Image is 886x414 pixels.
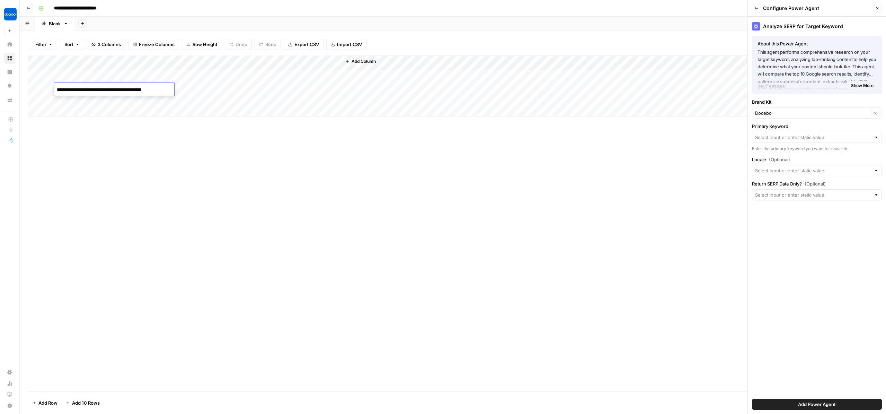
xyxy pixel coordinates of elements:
span: Redo [265,41,276,48]
button: Export CSV [284,39,324,50]
input: Select input or enter static value [755,167,871,174]
button: 3 Columns [87,39,125,50]
span: Sort [64,41,73,48]
button: Workspace: Docebo [4,6,15,23]
button: Add Row [28,397,62,408]
a: Learning Hub [4,389,15,400]
button: Add Column [343,57,379,66]
span: Row Height [193,41,218,48]
span: Add Column [352,58,376,64]
button: Redo [255,39,281,50]
span: Export CSV [294,41,319,48]
div: Enter the primary keyword you want to research. [752,146,882,152]
a: Insights [4,67,15,78]
a: Settings [4,367,15,378]
label: Brand Kit [752,98,882,105]
button: Show More [848,81,876,90]
label: Return SERP Data Only? [752,180,882,187]
span: Show More [851,83,874,89]
button: Freeze Columns [128,39,179,50]
button: Undo [225,39,252,50]
div: About this Power Agent [757,40,876,47]
a: Blank [35,17,74,31]
input: Select input or enter static value [755,134,871,141]
span: 3 Columns [98,41,121,48]
a: Home [4,39,15,50]
span: Add 10 Rows [72,399,100,406]
button: Filter [31,39,57,50]
a: Browse [4,53,15,64]
button: Row Height [182,39,222,50]
label: Locale [752,156,882,163]
button: Import CSV [326,39,366,50]
a: Usage [4,378,15,389]
div: Analyze SERP for Target Keyword [752,22,882,31]
button: Help + Support [4,400,15,411]
a: Your Data [4,94,15,105]
button: Add Power Agent [752,399,882,410]
label: Primary Keyword [752,123,882,130]
span: Add Power Agent [798,401,836,408]
button: Add 10 Rows [62,397,104,408]
span: Filter [35,41,46,48]
a: Opportunities [4,80,15,92]
input: Docebo [755,110,869,117]
p: Key Features: [757,83,876,90]
span: Import CSV [337,41,362,48]
span: (Optional) [769,156,790,163]
img: Docebo Logo [4,8,17,20]
button: Sort [60,39,84,50]
span: (Optional) [805,180,826,187]
div: Blank [49,20,61,27]
p: This agent performs comprehensive research on your target keyword, analyzing top-ranking content ... [757,49,876,78]
span: Add Row [38,399,57,406]
span: Undo [236,41,247,48]
input: Select input or enter static value [755,191,871,198]
span: Freeze Columns [139,41,175,48]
